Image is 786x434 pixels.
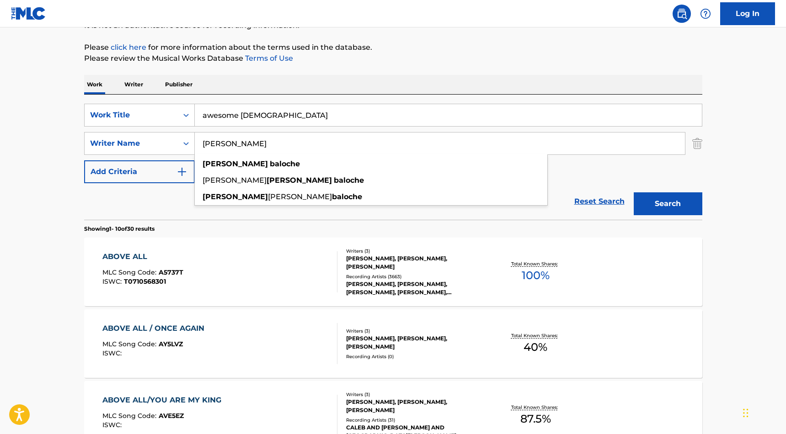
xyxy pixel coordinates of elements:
[11,7,46,20] img: MLC Logo
[84,225,155,233] p: Showing 1 - 10 of 30 results
[102,349,124,357] span: ISWC :
[102,340,159,348] span: MLC Song Code :
[243,54,293,63] a: Terms of Use
[84,160,195,183] button: Add Criteria
[346,254,484,271] div: [PERSON_NAME], [PERSON_NAME], [PERSON_NAME]
[740,390,786,434] iframe: Chat Widget
[346,280,484,296] div: [PERSON_NAME], [PERSON_NAME], [PERSON_NAME], [PERSON_NAME], [PERSON_NAME]
[176,166,187,177] img: 9d2ae6d4665cec9f34b9.svg
[102,412,159,420] span: MLC Song Code :
[159,412,184,420] span: AVE5EZ
[102,277,124,286] span: ISWC :
[511,260,560,267] p: Total Known Shares:
[346,398,484,414] div: [PERSON_NAME], [PERSON_NAME], [PERSON_NAME]
[634,192,702,215] button: Search
[159,268,183,276] span: A5737T
[102,323,209,334] div: ABOVE ALL / ONCE AGAIN
[522,267,550,284] span: 100 %
[203,176,267,185] span: [PERSON_NAME]
[511,404,560,411] p: Total Known Shares:
[203,159,268,168] strong: [PERSON_NAME]
[102,268,159,276] span: MLC Song Code :
[700,8,711,19] img: help
[570,191,629,212] a: Reset Search
[84,53,702,64] p: Please review the Musical Works Database
[162,75,195,94] p: Publisher
[84,309,702,378] a: ABOVE ALL / ONCE AGAINMLC Song Code:AY5LVZISWC:Writers (3)[PERSON_NAME], [PERSON_NAME], [PERSON_N...
[84,238,702,306] a: ABOVE ALLMLC Song Code:A5737TISWC:T0710568301Writers (3)[PERSON_NAME], [PERSON_NAME], [PERSON_NAM...
[346,353,484,360] div: Recording Artists ( 0 )
[332,192,362,201] strong: baloche
[270,159,300,168] strong: baloche
[720,2,775,25] a: Log In
[520,411,551,427] span: 87.5 %
[90,110,172,121] div: Work Title
[511,332,560,339] p: Total Known Shares:
[84,104,702,220] form: Search Form
[267,176,332,185] strong: [PERSON_NAME]
[84,75,105,94] p: Work
[102,421,124,429] span: ISWC :
[84,42,702,53] p: Please for more information about the terms used in the database.
[346,328,484,334] div: Writers ( 3 )
[334,176,364,185] strong: baloche
[124,277,166,286] span: T0710568301
[346,273,484,280] div: Recording Artists ( 3663 )
[673,5,691,23] a: Public Search
[346,391,484,398] div: Writers ( 3 )
[346,417,484,423] div: Recording Artists ( 31 )
[676,8,687,19] img: search
[159,340,183,348] span: AY5LVZ
[203,192,268,201] strong: [PERSON_NAME]
[102,251,183,262] div: ABOVE ALL
[346,334,484,351] div: [PERSON_NAME], [PERSON_NAME], [PERSON_NAME]
[268,192,332,201] span: [PERSON_NAME]
[346,248,484,254] div: Writers ( 3 )
[90,138,172,149] div: Writer Name
[122,75,146,94] p: Writer
[696,5,715,23] div: Help
[743,399,749,427] div: Drag
[692,132,702,155] img: Delete Criterion
[524,339,547,355] span: 40 %
[102,395,226,406] div: ABOVE ALL/YOU ARE MY KING
[111,43,146,52] a: click here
